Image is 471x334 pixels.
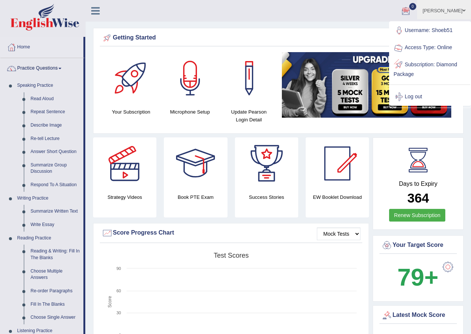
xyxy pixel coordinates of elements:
img: small5.jpg [282,52,451,118]
div: Getting Started [102,32,455,44]
a: Repeat Sentence [27,105,83,119]
text: 90 [117,266,121,271]
a: Re-tell Lecture [27,132,83,146]
h4: Success Stories [235,193,298,201]
div: Latest Mock Score [381,310,455,321]
h4: Your Subscription [105,108,157,116]
tspan: Score [107,296,112,308]
a: Practice Questions [0,58,83,77]
a: Respond To A Situation [27,178,83,192]
a: Log out [390,88,470,105]
h4: EW Booklet Download [306,193,369,201]
a: Re-order Paragraphs [27,284,83,298]
a: Fill In The Blanks [27,298,83,311]
a: Home [0,37,83,55]
text: 60 [117,289,121,293]
h4: Strategy Videos [93,193,156,201]
tspan: Test scores [214,252,249,259]
a: Reading Practice [14,232,83,245]
a: Renew Subscription [389,209,445,222]
a: Describe Image [27,119,83,132]
b: 79+ [397,264,438,291]
a: Username: Shoeb51 [390,22,470,39]
a: Answer Short Question [27,145,83,159]
h4: Update Pearson Login Detail [223,108,274,124]
a: Summarize Group Discussion [27,159,83,178]
h4: Days to Expiry [381,181,455,187]
a: Choose Single Answer [27,311,83,324]
span: 0 [409,3,417,10]
text: 30 [117,311,121,315]
div: Your Target Score [381,240,455,251]
div: Score Progress Chart [102,228,360,239]
b: 364 [407,191,429,205]
a: Summarize Written Text [27,205,83,218]
h4: Microphone Setup [164,108,216,116]
a: Reading & Writing: Fill In The Blanks [27,245,83,264]
a: Access Type: Online [390,39,470,56]
a: Writing Practice [14,192,83,205]
a: Choose Multiple Answers [27,265,83,284]
a: Speaking Practice [14,79,83,92]
a: Write Essay [27,218,83,232]
a: Read Aloud [27,92,83,106]
a: Subscription: Diamond Package [390,56,470,81]
h4: Book PTE Exam [164,193,227,201]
